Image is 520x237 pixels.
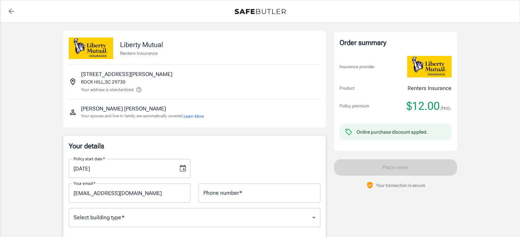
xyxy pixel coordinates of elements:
[69,183,190,203] input: Enter email
[407,56,452,77] img: Liberty Mutual
[176,162,190,175] button: Choose date, selected date is Aug 24, 2025
[376,182,425,189] p: Your transaction is secure
[69,108,77,116] svg: Insured person
[184,113,204,119] button: Learn More
[339,103,369,109] p: Policy premium
[69,78,77,86] svg: Insured address
[69,38,113,59] img: Liberty Mutual
[339,38,452,48] div: Order summary
[357,129,428,135] div: Online purchase discount applied.
[235,9,286,14] img: Back to quotes
[81,78,125,85] p: ROCK HILL , SC 29730
[339,63,375,70] p: Insurance provider
[4,4,18,18] a: back to quotes
[339,85,355,92] p: Product
[441,103,452,113] span: /mo.
[69,141,320,151] p: Your details
[81,70,172,78] p: [STREET_ADDRESS][PERSON_NAME]
[74,180,95,186] label: Your email
[120,40,163,50] p: Liberty Mutual
[408,84,452,92] p: Renters Insurance
[81,105,166,113] p: [PERSON_NAME] [PERSON_NAME]
[120,50,163,57] p: Renters Insurance
[81,113,204,119] p: Your spouse and live-in family are automatically covered.
[199,183,320,203] input: Enter number
[69,159,173,178] input: MM/DD/YYYY
[406,99,440,113] span: $12.00
[81,87,134,93] p: Your address is standardized.
[74,156,105,162] label: Policy start date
